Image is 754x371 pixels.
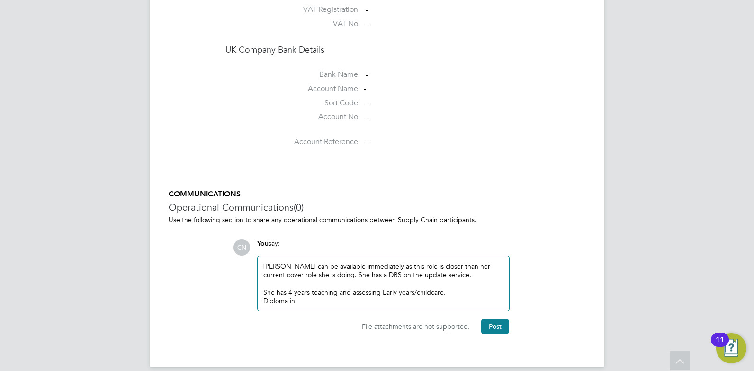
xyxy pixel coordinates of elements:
[366,70,368,80] span: -
[225,5,358,15] label: VAT Registration
[716,340,724,352] div: 11
[362,322,470,331] span: File attachments are not supported.
[364,84,454,94] div: -
[257,240,269,248] span: You
[366,19,368,29] span: -
[366,113,368,122] span: -
[257,239,510,256] div: say:
[225,137,358,147] label: Account Reference
[225,70,358,80] label: Bank Name
[233,239,250,256] span: CN
[366,99,368,108] span: -
[225,44,585,55] h4: UK Company Bank Details
[225,84,358,94] label: Account Name
[481,319,509,334] button: Post
[294,201,304,213] span: (0)
[263,262,503,305] div: [PERSON_NAME] can be available immediately as this role is closer than her current cover role she...
[263,297,503,305] div: Diploma in
[225,112,358,122] label: Account No
[366,5,368,15] span: -
[366,138,368,147] span: -
[169,189,585,199] h5: COMMUNICATIONS
[225,19,358,29] label: VAT No
[225,98,358,108] label: Sort Code
[263,288,503,297] div: She has 4 years teaching and assessing Early years/childcare.
[169,215,585,224] p: Use the following section to share any operational communications between Supply Chain participants.
[716,333,746,363] button: Open Resource Center, 11 new notifications
[169,201,585,213] h3: Operational Communications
